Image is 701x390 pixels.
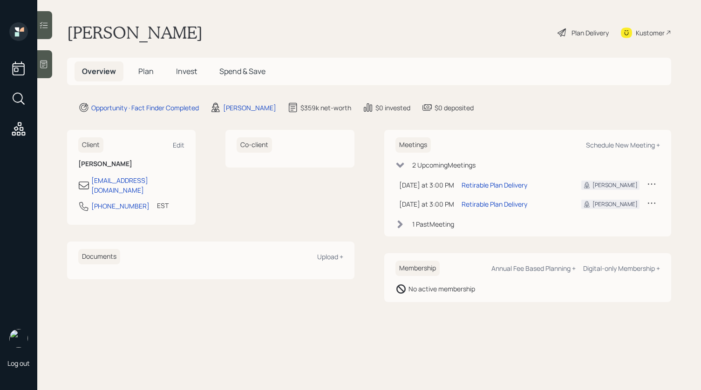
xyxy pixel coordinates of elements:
[592,200,638,208] div: [PERSON_NAME]
[583,264,660,273] div: Digital-only Membership +
[435,103,474,113] div: $0 deposited
[223,103,276,113] div: [PERSON_NAME]
[586,141,660,149] div: Schedule New Meeting +
[572,28,609,38] div: Plan Delivery
[91,103,199,113] div: Opportunity · Fact Finder Completed
[412,160,476,170] div: 2 Upcoming Meeting s
[157,201,169,210] div: EST
[67,22,203,43] h1: [PERSON_NAME]
[491,264,576,273] div: Annual Fee Based Planning +
[91,175,184,195] div: [EMAIL_ADDRESS][DOMAIN_NAME]
[138,66,154,76] span: Plan
[462,199,527,209] div: Retirable Plan Delivery
[219,66,265,76] span: Spend & Save
[592,181,638,189] div: [PERSON_NAME]
[462,180,527,190] div: Retirable Plan Delivery
[91,201,150,211] div: [PHONE_NUMBER]
[395,261,440,276] h6: Membership
[78,137,103,153] h6: Client
[9,329,28,348] img: aleksandra-headshot.png
[399,180,454,190] div: [DATE] at 3:00 PM
[82,66,116,76] span: Overview
[395,137,431,153] h6: Meetings
[412,219,454,229] div: 1 Past Meeting
[300,103,351,113] div: $359k net-worth
[408,284,475,294] div: No active membership
[7,359,30,368] div: Log out
[317,252,343,261] div: Upload +
[237,137,272,153] h6: Co-client
[78,160,184,168] h6: [PERSON_NAME]
[399,199,454,209] div: [DATE] at 3:00 PM
[636,28,665,38] div: Kustomer
[176,66,197,76] span: Invest
[78,249,120,264] h6: Documents
[375,103,410,113] div: $0 invested
[173,141,184,149] div: Edit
